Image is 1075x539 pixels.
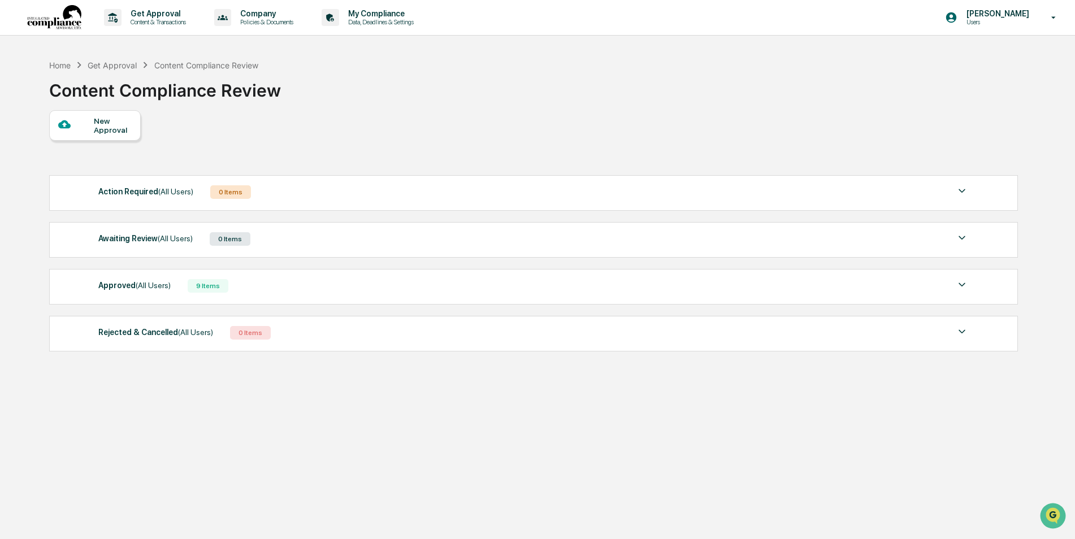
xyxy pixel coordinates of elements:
div: Rejected & Cancelled [98,325,213,340]
div: Awaiting Review [98,231,193,246]
div: New Approval [94,116,132,134]
a: Powered byPylon [80,191,137,200]
div: Start new chat [38,86,185,98]
input: Clear [29,51,187,63]
div: Action Required [98,184,193,199]
span: Pylon [112,192,137,200]
div: 🗄️ [82,144,91,153]
div: 0 Items [210,185,251,199]
p: Users [957,18,1035,26]
p: Content & Transactions [122,18,192,26]
span: Attestations [93,142,140,154]
div: Approved [98,278,171,293]
span: (All Users) [158,234,193,243]
div: 🔎 [11,165,20,174]
img: 1746055101610-c473b297-6a78-478c-a979-82029cc54cd1 [11,86,32,107]
div: 9 Items [188,279,228,293]
p: Policies & Documents [231,18,299,26]
img: logo [27,5,81,31]
span: (All Users) [178,328,213,337]
span: (All Users) [136,281,171,290]
img: caret [955,278,969,292]
iframe: Open customer support [1039,502,1069,532]
a: 🗄️Attestations [77,138,145,158]
p: Get Approval [122,9,192,18]
p: How can we help? [11,24,206,42]
p: My Compliance [339,9,419,18]
p: [PERSON_NAME] [957,9,1035,18]
div: 0 Items [230,326,271,340]
img: caret [955,184,969,198]
img: caret [955,231,969,245]
span: Data Lookup [23,164,71,175]
div: Home [49,60,71,70]
div: Content Compliance Review [154,60,258,70]
button: Start new chat [192,90,206,103]
p: Data, Deadlines & Settings [339,18,419,26]
div: 🖐️ [11,144,20,153]
div: Get Approval [88,60,137,70]
a: 🖐️Preclearance [7,138,77,158]
p: Company [231,9,299,18]
div: 0 Items [210,232,250,246]
div: We're available if you need us! [38,98,143,107]
span: Preclearance [23,142,73,154]
img: caret [955,325,969,338]
div: Content Compliance Review [49,71,281,101]
span: (All Users) [158,187,193,196]
a: 🔎Data Lookup [7,159,76,180]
